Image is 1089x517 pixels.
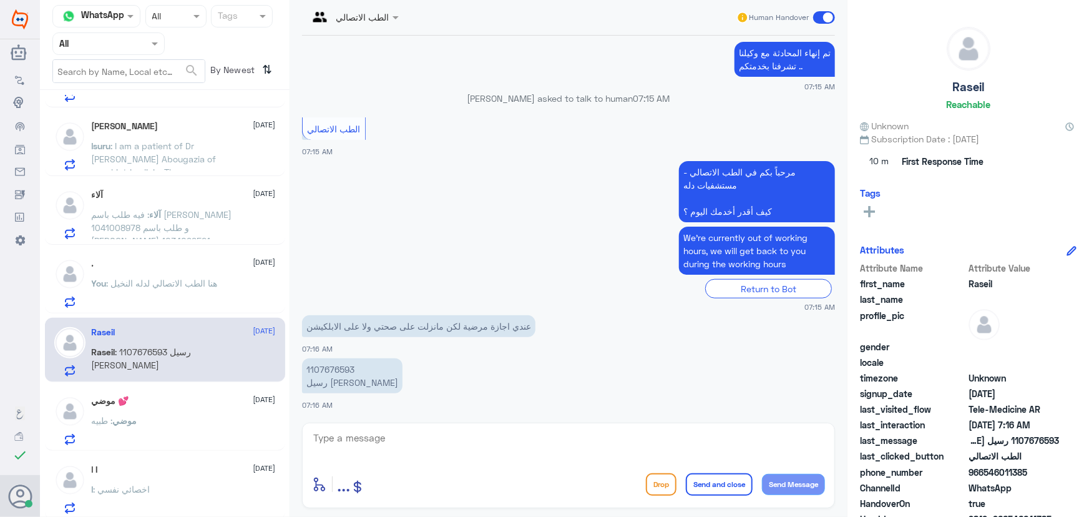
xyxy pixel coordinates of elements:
span: Tele-Medicine AR [969,403,1059,416]
p: 24/8/2025, 7:15 AM [735,42,835,77]
span: By Newest [205,59,258,84]
button: Send and close [686,473,753,496]
span: Unknown [860,119,909,132]
button: Send Message [762,474,825,495]
span: 10 m [860,150,897,173]
img: defaultAdmin.png [54,190,85,221]
h5: Raseil [952,80,984,94]
span: 966546011385 [969,466,1059,479]
span: 07:16 AM [302,401,333,409]
img: defaultAdmin.png [54,396,85,427]
p: [PERSON_NAME] asked to talk to human [302,92,835,105]
span: gender [860,340,966,353]
span: last_name [860,293,966,306]
span: : I am a patient of Dr [PERSON_NAME] Abougazia of psychiatric clinic. There are no appointments a... [92,140,228,204]
p: 24/8/2025, 7:15 AM [679,161,835,222]
span: null [969,340,1059,353]
p: 24/8/2025, 7:15 AM [679,227,835,275]
span: true [969,497,1059,510]
img: defaultAdmin.png [969,309,1000,340]
span: 1107676593 رسيل صالح الغازي [969,434,1059,447]
span: phone_number [860,466,966,479]
div: Tags [216,9,238,25]
p: 24/8/2025, 7:16 AM [302,315,535,337]
span: Raseil [969,277,1059,290]
span: ChannelId [860,481,966,495]
span: 07:15 AM [633,93,670,104]
span: profile_pic [860,309,966,338]
input: Search by Name, Local etc… [53,60,205,82]
span: HandoverOn [860,497,966,510]
button: Drop [646,473,676,496]
span: : 1107676593 رسيل [PERSON_NAME] [92,347,192,370]
span: [DATE] [253,188,276,199]
h5: . [92,258,94,269]
span: Attribute Name [860,262,966,275]
img: defaultAdmin.png [54,121,85,152]
span: 2025-08-24T04:16:34.493Z [969,418,1059,431]
span: Subscription Date : [DATE] [860,132,1077,145]
img: defaultAdmin.png [54,327,85,358]
img: whatsapp.png [59,7,78,26]
span: last_visited_flow [860,403,966,416]
h6: Tags [860,187,881,199]
span: [DATE] [253,119,276,130]
span: Human Handover [749,12,809,23]
span: [DATE] [253,394,276,405]
h6: Reachable [946,99,990,110]
button: ... [337,470,350,498]
h5: I I [92,465,98,475]
span: [DATE] [253,257,276,268]
span: آلاء [150,209,162,220]
span: Isuru [92,140,111,151]
span: [DATE] [253,463,276,474]
span: ... [337,473,350,495]
span: last_clicked_button [860,450,966,463]
span: locale [860,356,966,369]
h6: Attributes [860,244,904,255]
span: timezone [860,372,966,385]
span: search [184,63,199,78]
img: defaultAdmin.png [947,27,990,70]
span: last_interaction [860,418,966,431]
h5: Raseil [92,327,115,338]
span: : طبيه [92,415,113,426]
span: last_message [860,434,966,447]
span: 2025-08-24T04:14:49.643Z [969,387,1059,400]
span: : اخصائي نفسي [94,484,150,495]
h5: Isuru Jayatunge [92,121,159,132]
span: Raseil [92,347,115,357]
span: Unknown [969,372,1059,385]
img: defaultAdmin.png [54,465,85,496]
button: search [184,61,199,81]
span: First Response Time [902,155,984,168]
span: الطب الاتصالي [308,124,361,134]
span: 2 [969,481,1059,495]
div: Return to Bot [705,279,832,298]
p: 24/8/2025, 7:16 AM [302,358,403,393]
button: Avatar [8,485,32,508]
span: I [92,484,94,495]
span: [DATE] [253,325,276,337]
img: Widebot Logo [12,9,28,29]
span: 07:16 AM [302,345,333,353]
span: الطب الاتصالي [969,450,1059,463]
span: signup_date [860,387,966,400]
span: 07:15 AM [804,81,835,92]
span: : فيه طلب باسم [PERSON_NAME] 1041008978 و طلب باسم [PERSON_NAME] 1034099521 [92,209,232,246]
span: 07:15 AM [302,147,333,155]
img: defaultAdmin.png [54,258,85,290]
span: : هنا الطب الاتصالي لدله النخيل [107,278,218,288]
h5: آلاء [92,190,104,200]
h5: موضي 💕 [92,396,129,406]
i: check [12,448,27,463]
span: null [969,356,1059,369]
span: 07:15 AM [804,302,835,312]
span: موضي [113,415,137,426]
i: ⇅ [263,59,273,80]
span: first_name [860,277,966,290]
span: Attribute Value [969,262,1059,275]
span: You [92,278,107,288]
